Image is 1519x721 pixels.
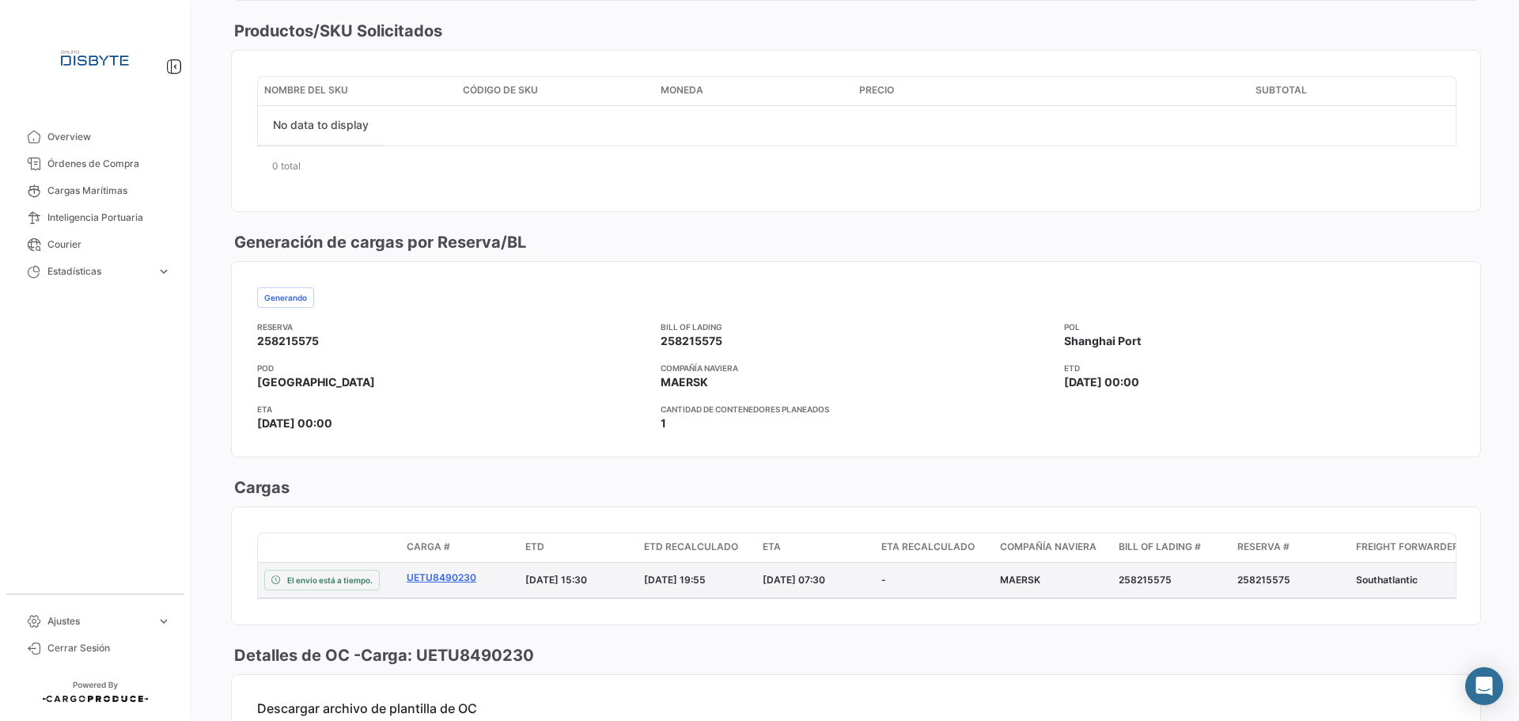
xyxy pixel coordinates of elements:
[407,571,513,585] a: UETU8490230
[257,321,648,333] app-card-info-title: Reserva
[257,403,648,416] app-card-info-title: ETA
[231,231,526,253] h3: Generación de cargas por Reserva/BL
[1064,333,1141,349] span: Shanghai Port
[47,184,171,198] span: Cargas Marítimas
[257,362,648,374] app-card-info-title: POD
[231,20,442,42] h3: Productos/SKU Solicitados
[661,83,703,97] span: Moneda
[257,146,1455,186] div: 0 total
[875,533,994,562] datatable-header-cell: ETA Recalculado
[1231,533,1350,562] datatable-header-cell: Reserva #
[257,416,332,431] span: [DATE] 00:00
[407,540,450,554] span: Carga #
[1119,573,1225,587] div: 258215575
[47,614,150,628] span: Ajustes
[157,614,171,628] span: expand_more
[264,83,348,97] span: Nombre del SKU
[661,416,666,431] span: 1
[525,574,587,586] span: [DATE] 15:30
[525,540,544,554] span: ETD
[13,204,177,231] a: Inteligencia Portuaria
[661,403,1051,416] app-card-info-title: Cantidad de contenedores planeados
[1000,540,1097,554] span: Compañía naviera
[257,700,1455,716] p: Descargar archivo de plantilla de OC
[258,77,456,105] datatable-header-cell: Nombre del SKU
[13,123,177,150] a: Overview
[661,321,1051,333] app-card-info-title: Bill of Lading
[644,574,706,586] span: [DATE] 19:55
[1256,83,1307,97] span: Subtotal
[257,333,319,349] span: 258215575
[1237,540,1290,554] span: Reserva #
[1000,574,1040,586] span: MAERSK
[763,540,781,554] span: ETA
[654,77,853,105] datatable-header-cell: Moneda
[1237,573,1343,587] div: 258215575
[661,362,1051,374] app-card-info-title: Compañía naviera
[661,333,722,349] span: 258215575
[881,540,975,554] span: ETA Recalculado
[1356,540,1459,554] span: Freight Forwarder
[47,130,171,144] span: Overview
[13,177,177,204] a: Cargas Marítimas
[287,574,373,586] span: El envío está a tiempo.
[257,374,375,390] span: [GEOGRAPHIC_DATA]
[1064,374,1139,390] span: [DATE] 00:00
[47,641,171,655] span: Cerrar Sesión
[258,106,384,146] div: No data to display
[1119,540,1201,554] span: Bill of Lading #
[231,644,534,666] h3: Detalles de OC - Carga: UETU8490230
[1112,533,1231,562] datatable-header-cell: Bill of Lading #
[756,533,875,562] datatable-header-cell: ETA
[763,574,825,586] span: [DATE] 07:30
[1064,362,1455,374] app-card-info-title: ETD
[644,540,738,554] span: ETD Recalculado
[47,157,171,171] span: Órdenes de Compra
[47,211,171,225] span: Inteligencia Portuaria
[1350,533,1468,562] datatable-header-cell: Freight Forwarder
[47,237,171,252] span: Courier
[456,77,655,105] datatable-header-cell: Código de SKU
[463,83,538,97] span: Código de SKU
[661,374,708,390] span: MAERSK
[47,264,150,279] span: Estadísticas
[13,150,177,177] a: Órdenes de Compra
[157,264,171,279] span: expand_more
[881,574,886,586] span: -
[1465,667,1503,705] div: Abrir Intercom Messenger
[231,476,290,499] h3: Cargas
[264,291,307,304] span: Generando
[400,533,519,562] datatable-header-cell: Carga #
[1064,321,1455,333] app-card-info-title: POL
[859,83,894,97] span: Precio
[13,231,177,258] a: Courier
[994,533,1112,562] datatable-header-cell: Compañía naviera
[638,533,756,562] datatable-header-cell: ETD Recalculado
[1356,573,1462,587] div: Southatlantic
[55,19,134,98] img: Logo+disbyte.jpeg
[519,533,638,562] datatable-header-cell: ETD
